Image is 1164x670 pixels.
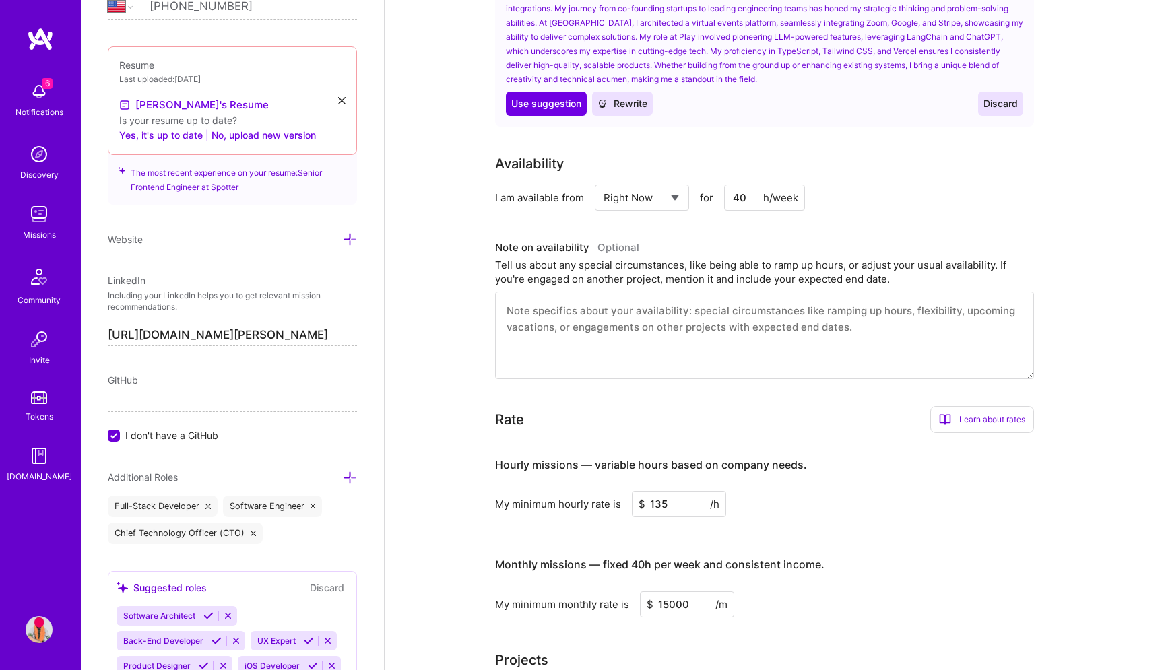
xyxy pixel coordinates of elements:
[119,100,130,110] img: Resume
[724,185,805,211] input: XX
[119,59,154,71] span: Resume
[31,391,47,404] img: tokens
[123,636,203,646] span: Back-End Developer
[119,97,269,113] a: [PERSON_NAME]'s Resume
[205,504,211,509] i: icon Close
[117,580,207,595] div: Suggested roles
[119,166,125,175] i: icon SuggestedTeams
[117,582,128,593] i: icon SuggestedTeams
[511,97,581,110] span: Use suggestion
[495,409,524,430] div: Rate
[108,496,218,517] div: Full-Stack Developer
[495,597,629,611] div: My minimum monthly rate is
[223,611,233,621] i: Reject
[231,636,241,646] i: Reject
[592,92,653,116] button: Rewrite
[22,616,56,643] a: User Avatar
[495,459,807,471] h4: Hourly missions — variable hours based on company needs.
[15,105,63,119] div: Notifications
[108,275,145,286] span: LinkedIn
[108,234,143,245] span: Website
[123,611,195,621] span: Software Architect
[710,497,719,511] span: /h
[632,491,726,517] input: XXX
[223,496,323,517] div: Software Engineer
[212,127,316,143] button: No, upload new version
[939,413,951,426] i: icon BookOpen
[29,353,50,367] div: Invite
[597,99,607,108] i: icon CrystalBall
[506,92,587,116] button: Use suggestion
[27,27,54,51] img: logo
[597,97,647,110] span: Rewrite
[26,201,53,228] img: teamwork
[23,228,56,242] div: Missions
[304,636,314,646] i: Accept
[7,469,72,483] div: [DOMAIN_NAME]
[495,650,548,670] div: Projects
[26,409,53,424] div: Tokens
[338,97,346,104] i: icon Close
[251,531,256,536] i: icon Close
[597,241,639,254] span: Optional
[26,141,53,168] img: discovery
[203,611,214,621] i: Accept
[495,497,621,511] div: My minimum hourly rate is
[119,127,203,143] button: Yes, it's up to date
[639,497,645,511] span: $
[257,636,296,646] span: UX Expert
[26,616,53,643] img: User Avatar
[640,591,734,617] input: XXX
[23,261,55,293] img: Community
[763,191,798,205] div: h/week
[495,558,825,571] h4: Monthly missions — fixed 40h per week and consistent income.
[700,191,713,205] span: for
[495,191,584,205] div: I am available from
[306,580,348,595] button: Discard
[715,597,727,611] span: /m
[119,113,346,127] div: Is your resume up to date?
[495,258,1034,286] div: Tell us about any special circumstances, like being able to ramp up hours, or adjust your usual a...
[108,471,178,483] span: Additional Roles
[205,128,209,142] span: |
[647,597,653,611] span: $
[495,238,639,258] div: Note on availability
[108,290,357,313] p: Including your LinkedIn helps you to get relevant mission recommendations.
[323,636,333,646] i: Reject
[18,293,61,307] div: Community
[978,92,1023,116] button: Discard
[108,374,138,386] span: GitHub
[108,523,263,544] div: Chief Technology Officer (CTO)
[26,326,53,353] img: Invite
[125,428,218,442] span: I don't have a GitHub
[26,442,53,469] img: guide book
[930,406,1034,433] div: Learn about rates
[495,154,564,174] div: Availability
[42,78,53,89] span: 6
[311,504,316,509] i: icon Close
[26,78,53,105] img: bell
[119,72,346,86] div: Last uploaded: [DATE]
[212,636,222,646] i: Accept
[20,168,59,182] div: Discovery
[983,97,1018,110] span: Discard
[108,147,357,205] div: The most recent experience on your resume: Senior Frontend Engineer at Spotter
